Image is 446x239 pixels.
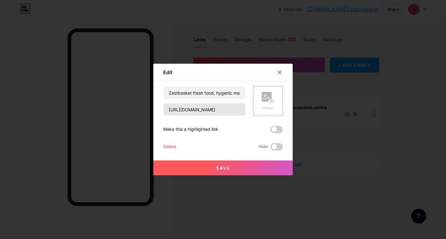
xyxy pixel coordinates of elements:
button: Save [153,160,293,175]
input: URL [164,103,245,116]
div: Edit [163,69,173,76]
span: Hide [259,143,268,151]
div: Picture [262,106,274,110]
div: Make this a highlighted link [163,126,218,133]
div: Delete [163,143,176,151]
input: Title [164,87,245,99]
span: Save [216,165,230,171]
